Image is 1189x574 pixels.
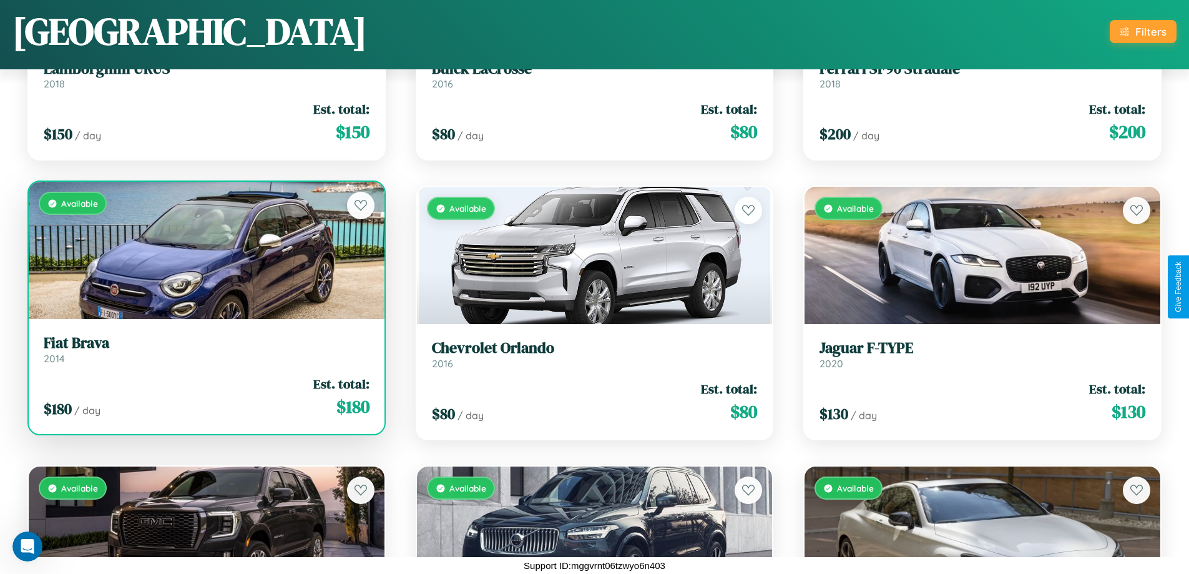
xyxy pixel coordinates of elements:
[1135,25,1167,38] div: Filters
[853,129,879,142] span: / day
[432,339,758,357] h3: Chevrolet Orlando
[61,198,98,209] span: Available
[74,404,100,417] span: / day
[44,398,72,419] span: $ 180
[313,100,369,118] span: Est. total:
[313,375,369,393] span: Est. total:
[837,483,874,493] span: Available
[837,203,874,214] span: Available
[44,124,72,144] span: $ 150
[449,203,486,214] span: Available
[336,119,369,144] span: $ 150
[701,100,757,118] span: Est. total:
[820,60,1145,91] a: Ferrari SF90 Stradale2018
[851,409,877,422] span: / day
[1089,100,1145,118] span: Est. total:
[44,60,369,91] a: Lamborghini URUS2018
[44,77,65,90] span: 2018
[1174,262,1183,312] div: Give Feedback
[820,124,851,144] span: $ 200
[432,77,453,90] span: 2016
[457,409,484,422] span: / day
[524,557,665,574] p: Support ID: mggvrnt06tzwyo6n403
[1109,119,1145,144] span: $ 200
[432,403,455,424] span: $ 80
[820,77,841,90] span: 2018
[820,357,843,370] span: 2020
[75,129,101,142] span: / day
[730,399,757,424] span: $ 80
[44,352,65,365] span: 2014
[432,357,453,370] span: 2016
[820,339,1145,370] a: Jaguar F-TYPE2020
[1110,20,1177,43] button: Filters
[1089,380,1145,398] span: Est. total:
[44,334,369,365] a: Fiat Brava2014
[44,334,369,352] h3: Fiat Brava
[1112,399,1145,424] span: $ 130
[336,394,369,419] span: $ 180
[820,339,1145,357] h3: Jaguar F-TYPE
[432,124,455,144] span: $ 80
[432,60,758,91] a: Buick LaCrosse2016
[457,129,484,142] span: / day
[449,483,486,493] span: Available
[12,6,367,57] h1: [GEOGRAPHIC_DATA]
[701,380,757,398] span: Est. total:
[12,532,42,562] iframe: Intercom live chat
[61,483,98,493] span: Available
[730,119,757,144] span: $ 80
[432,339,758,370] a: Chevrolet Orlando2016
[820,403,848,424] span: $ 130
